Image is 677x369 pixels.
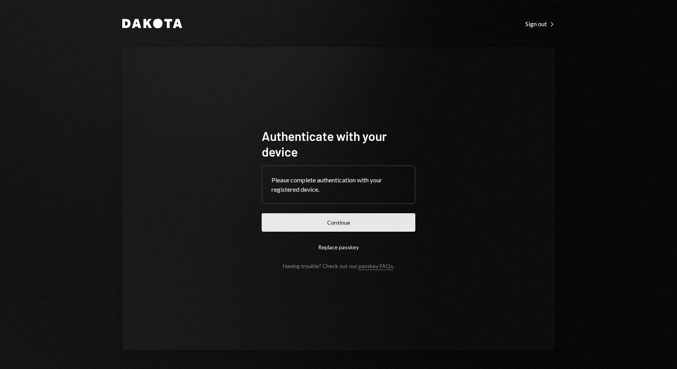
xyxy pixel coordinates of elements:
[272,175,405,194] div: Please complete authentication with your registered device.
[358,263,393,270] a: passkey FAQs
[262,238,415,256] button: Replace passkey
[525,19,555,28] a: Sign out
[262,128,415,159] h1: Authenticate with your device
[283,263,395,269] div: Having trouble? Check out our .
[262,213,415,232] button: Continue
[525,20,555,28] div: Sign out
